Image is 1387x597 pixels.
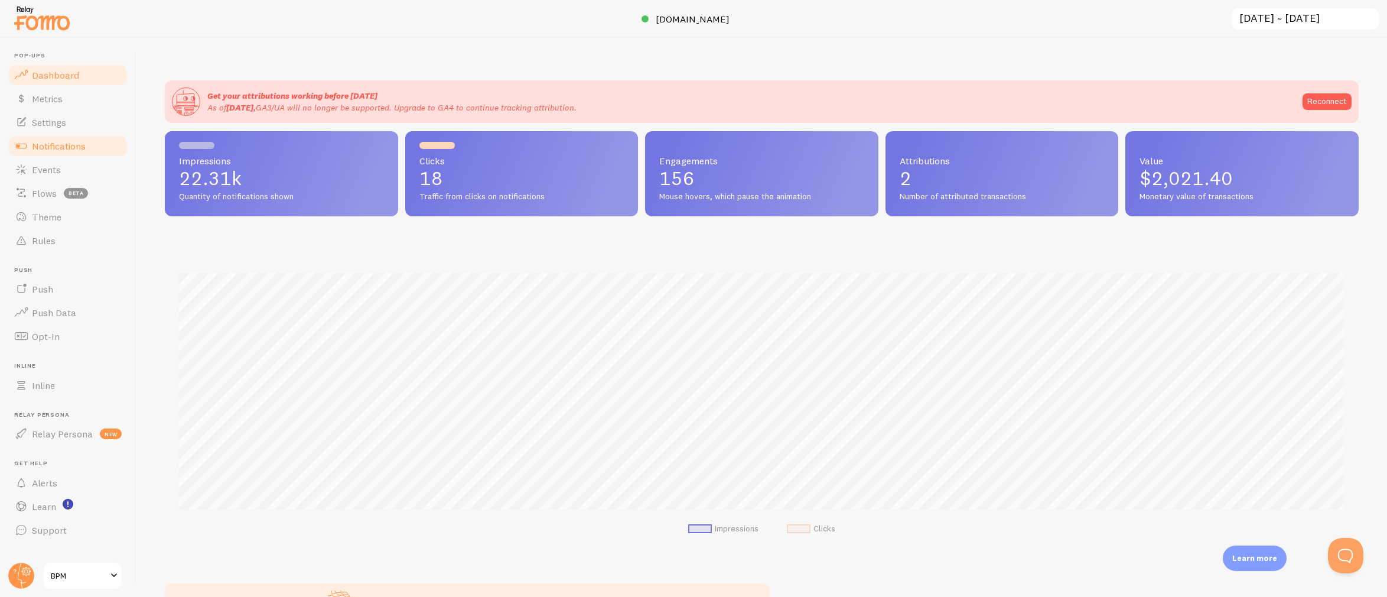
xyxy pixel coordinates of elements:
span: Relay Persona [32,428,93,440]
a: Inline [7,374,129,397]
span: Engagements [659,156,864,166]
span: Traffic from clicks on notifications [419,192,624,202]
span: Metrics [32,93,63,105]
span: BPM [51,569,107,583]
span: Rules [32,235,56,246]
span: Clicks [419,156,624,166]
span: Support [32,524,67,536]
a: Rules [7,229,129,252]
span: Quantity of notifications shown [179,192,384,202]
svg: <p>Watch New Feature Tutorials!</p> [63,499,73,510]
p: Learn more [1232,553,1277,564]
span: Events [32,164,61,176]
span: As of GA3/UA will no longer be supported. Upgrade to GA4 to continue tracking attribution. [207,102,577,113]
a: Relay Persona new [7,422,129,446]
a: Alerts [7,471,129,495]
span: Monetary value of transactions [1139,192,1344,202]
span: Settings [32,116,66,128]
img: fomo-relay-logo-orange.svg [12,3,71,33]
span: Notifications [32,140,86,152]
span: Flows [32,187,57,199]
span: Inline [32,379,55,391]
span: Push Data [32,307,76,319]
a: Theme [7,205,129,229]
span: Get Help [14,460,129,468]
p: 2 [900,169,1105,188]
span: Impressions [179,156,384,166]
li: Impressions [688,524,758,534]
a: Dashboard [7,63,129,87]
a: Push [7,277,129,301]
p: 156 [659,169,864,188]
a: Events [7,158,129,181]
p: 22.31k [179,169,384,188]
span: Value [1139,156,1344,166]
a: Reconnect [1303,93,1352,110]
span: new [100,429,122,439]
div: Learn more [1223,546,1287,571]
span: Mouse hovers, which pause the animation [659,192,864,202]
span: Alerts [32,477,57,489]
a: Notifications [7,134,129,158]
span: beta [64,188,88,199]
iframe: Help Scout Beacon - Open [1328,538,1363,573]
li: Clicks [787,524,835,534]
span: [DATE], [226,102,256,113]
span: Attributions [900,156,1105,166]
span: Number of attributed transactions [900,192,1105,202]
span: Push [32,283,53,295]
span: Learn [32,501,56,512]
a: Learn [7,495,129,518]
span: Get your attributions working before [DATE] [207,90,377,101]
span: Relay Persona [14,411,129,419]
a: Metrics [7,87,129,111]
span: Inline [14,362,129,370]
a: BPM [43,562,122,590]
span: $2,021.40 [1139,167,1233,190]
a: Opt-In [7,325,129,348]
span: Dashboard [32,69,79,81]
span: Push [14,267,129,274]
span: Pop-ups [14,52,129,60]
a: Support [7,518,129,542]
span: Opt-In [32,330,60,342]
a: Settings [7,111,129,134]
span: Theme [32,211,61,223]
a: Flows beta [7,181,129,205]
a: Push Data [7,301,129,325]
p: 18 [419,169,624,188]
